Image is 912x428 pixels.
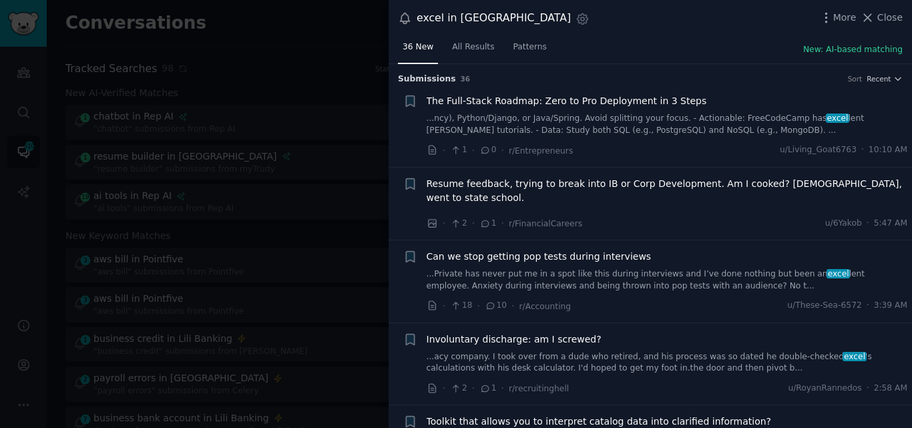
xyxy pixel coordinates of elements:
[874,383,907,395] span: 2:58 AM
[479,383,496,395] span: 1
[427,177,908,205] a: Resume feedback, trying to break into IB or Corp Development. Am I cooked? [DEMOGRAPHIC_DATA], we...
[450,383,467,395] span: 2
[867,74,891,83] span: Recent
[501,144,504,158] span: ·
[511,299,514,313] span: ·
[787,300,861,312] span: u/These-Sea-6572
[825,218,862,230] span: u/6Yakob
[427,351,908,375] a: ...acy company. I took over from a dude who retired, and his process was so dated he double-check...
[509,146,573,156] span: r/Entrepreneurs
[833,11,857,25] span: More
[398,37,438,64] a: 36 New
[472,216,475,230] span: ·
[780,144,857,156] span: u/Living_Goat6763
[843,352,867,361] span: excel
[513,41,547,53] span: Patterns
[861,144,864,156] span: ·
[485,300,507,312] span: 10
[874,300,907,312] span: 3:39 AM
[867,383,869,395] span: ·
[867,74,903,83] button: Recent
[452,41,494,53] span: All Results
[869,144,907,156] span: 10:10 AM
[443,299,445,313] span: ·
[427,333,602,347] a: Involuntary discharge: am I screwed?
[450,144,467,156] span: 1
[509,219,582,228] span: r/FinancialCareers
[861,11,903,25] button: Close
[443,381,445,395] span: ·
[398,73,456,85] span: Submission s
[509,384,569,393] span: r/recruitinghell
[450,300,472,312] span: 18
[472,381,475,395] span: ·
[427,250,652,264] a: Can we stop getting pop tests during interviews
[788,383,861,395] span: u/RoyanRannedos
[848,74,863,83] div: Sort
[874,218,907,230] span: 5:47 AM
[403,41,433,53] span: 36 New
[519,302,572,311] span: r/Accounting
[427,94,707,108] a: The Full-Stack Roadmap: Zero to Pro Deployment in 3 Steps
[827,269,851,278] span: excel
[877,11,903,25] span: Close
[472,144,475,158] span: ·
[427,268,908,292] a: ...Private has never put me in a spot like this during interviews and I’ve done nothing but been ...
[479,144,496,156] span: 0
[427,113,908,136] a: ...ncy), Python/Django, or Java/Spring. Avoid splitting your focus. - Actionable: FreeCodeCamp ha...
[477,299,480,313] span: ·
[501,216,504,230] span: ·
[509,37,551,64] a: Patterns
[867,300,869,312] span: ·
[417,10,571,27] div: excel in [GEOGRAPHIC_DATA]
[479,218,496,230] span: 1
[461,75,471,83] span: 36
[826,114,850,123] span: excel
[819,11,857,25] button: More
[867,218,869,230] span: ·
[803,44,903,56] button: New: AI-based matching
[443,144,445,158] span: ·
[501,381,504,395] span: ·
[450,218,467,230] span: 2
[443,216,445,230] span: ·
[447,37,499,64] a: All Results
